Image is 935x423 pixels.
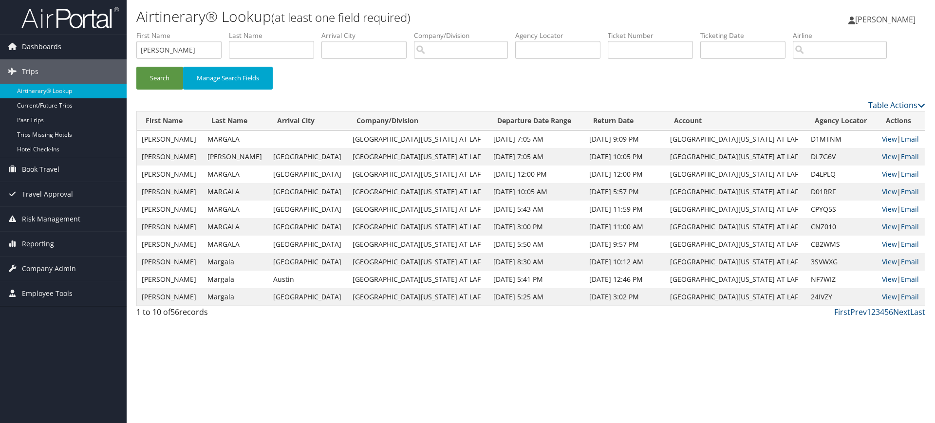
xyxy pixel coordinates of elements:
[877,183,925,201] td: |
[882,257,897,266] a: View
[901,222,919,231] a: Email
[488,148,584,166] td: [DATE] 7:05 AM
[882,187,897,196] a: View
[889,307,893,317] a: 6
[806,183,877,201] td: D01RRF
[806,130,877,148] td: D1MTNM
[901,257,919,266] a: Email
[877,166,925,183] td: |
[584,201,665,218] td: [DATE] 11:59 PM
[488,288,584,306] td: [DATE] 5:25 AM
[137,218,203,236] td: [PERSON_NAME]
[348,253,488,271] td: [GEOGRAPHIC_DATA][US_STATE] AT LAF
[22,59,38,84] span: Trips
[22,257,76,281] span: Company Admin
[584,183,665,201] td: [DATE] 5:57 PM
[806,111,877,130] th: Agency Locator: activate to sort column ascending
[137,166,203,183] td: [PERSON_NAME]
[877,201,925,218] td: |
[271,9,411,25] small: (at least one field required)
[203,130,268,148] td: MARGALA
[268,288,348,306] td: [GEOGRAPHIC_DATA]
[348,271,488,288] td: [GEOGRAPHIC_DATA][US_STATE] AT LAF
[793,31,894,40] label: Airline
[203,236,268,253] td: MARGALA
[877,148,925,166] td: |
[137,148,203,166] td: [PERSON_NAME]
[203,288,268,306] td: Margala
[901,187,919,196] a: Email
[880,307,884,317] a: 4
[901,204,919,214] a: Email
[22,157,59,182] span: Book Travel
[665,111,806,130] th: Account: activate to sort column ascending
[901,239,919,249] a: Email
[584,166,665,183] td: [DATE] 12:00 PM
[871,307,876,317] a: 2
[22,281,73,306] span: Employee Tools
[877,111,925,130] th: Actions
[608,31,700,40] label: Ticket Number
[268,253,348,271] td: [GEOGRAPHIC_DATA]
[268,236,348,253] td: [GEOGRAPHIC_DATA]
[700,31,793,40] label: Ticketing Date
[268,201,348,218] td: [GEOGRAPHIC_DATA]
[488,166,584,183] td: [DATE] 12:00 PM
[268,218,348,236] td: [GEOGRAPHIC_DATA]
[203,253,268,271] td: Margala
[137,288,203,306] td: [PERSON_NAME]
[867,307,871,317] a: 1
[834,307,850,317] a: First
[137,236,203,253] td: [PERSON_NAME]
[910,307,925,317] a: Last
[137,253,203,271] td: [PERSON_NAME]
[414,31,515,40] label: Company/Division
[268,183,348,201] td: [GEOGRAPHIC_DATA]
[21,6,119,29] img: airportal-logo.png
[348,288,488,306] td: [GEOGRAPHIC_DATA][US_STATE] AT LAF
[806,236,877,253] td: CB2WMS
[348,148,488,166] td: [GEOGRAPHIC_DATA][US_STATE] AT LAF
[877,288,925,306] td: |
[268,148,348,166] td: [GEOGRAPHIC_DATA]
[850,307,867,317] a: Prev
[203,148,268,166] td: [PERSON_NAME]
[665,130,806,148] td: [GEOGRAPHIC_DATA][US_STATE] AT LAF
[882,169,897,179] a: View
[665,183,806,201] td: [GEOGRAPHIC_DATA][US_STATE] AT LAF
[348,166,488,183] td: [GEOGRAPHIC_DATA][US_STATE] AT LAF
[882,222,897,231] a: View
[877,130,925,148] td: |
[229,31,321,40] label: Last Name
[877,271,925,288] td: |
[137,271,203,288] td: [PERSON_NAME]
[882,292,897,301] a: View
[893,307,910,317] a: Next
[901,134,919,144] a: Email
[488,236,584,253] td: [DATE] 5:50 AM
[584,130,665,148] td: [DATE] 9:09 PM
[268,166,348,183] td: [GEOGRAPHIC_DATA]
[665,218,806,236] td: [GEOGRAPHIC_DATA][US_STATE] AT LAF
[268,271,348,288] td: Austin
[203,166,268,183] td: MARGALA
[877,253,925,271] td: |
[584,253,665,271] td: [DATE] 10:12 AM
[868,100,925,110] a: Table Actions
[515,31,608,40] label: Agency Locator
[882,239,897,249] a: View
[348,111,488,130] th: Company/Division
[136,31,229,40] label: First Name
[348,236,488,253] td: [GEOGRAPHIC_DATA][US_STATE] AT LAF
[348,201,488,218] td: [GEOGRAPHIC_DATA][US_STATE] AT LAF
[22,182,73,206] span: Travel Approval
[882,134,897,144] a: View
[806,271,877,288] td: NF7WIZ
[203,111,268,130] th: Last Name: activate to sort column ascending
[22,207,80,231] span: Risk Management
[137,201,203,218] td: [PERSON_NAME]
[584,271,665,288] td: [DATE] 12:46 PM
[137,111,203,130] th: First Name: activate to sort column ascending
[848,5,925,34] a: [PERSON_NAME]
[806,148,877,166] td: DL7G6V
